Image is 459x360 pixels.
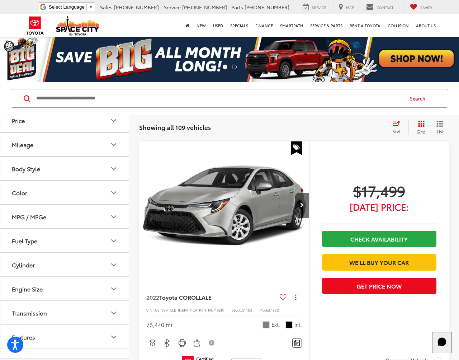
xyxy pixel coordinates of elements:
[0,277,129,300] button: Engine SizeEngine Size
[163,338,172,347] img: Bluetooth®
[49,4,85,10] span: Select Language
[271,321,280,328] span: Ext.
[209,14,227,37] a: Used
[231,4,243,11] span: Parts
[148,338,157,347] img: Adaptive Cruise Control
[100,4,113,11] span: Sales
[109,333,118,341] div: Features
[289,291,302,303] button: Actions
[12,213,46,220] div: MPG / MPGe
[159,293,205,301] span: Toyota COROLLA
[109,285,118,293] div: Engine Size
[0,253,129,276] button: CylinderCylinder
[146,293,277,301] a: 2022Toyota COROLLALE
[109,212,118,221] div: MPG / MPGe
[436,128,444,134] span: List
[252,14,276,37] a: Finance
[182,4,227,11] span: [PHONE_NUMBER]
[139,141,310,269] div: 2022 Toyota COROLLA LE 0
[178,338,187,347] img: Android Auto
[0,229,129,252] button: Fuel TypeFuel Type
[232,307,242,313] span: Stock:
[146,307,153,313] span: VIN:
[109,164,118,173] div: Body Style
[346,14,384,37] a: Rent a Toyota
[193,338,202,347] img: Apple CarPlay
[86,4,87,10] span: ​
[12,309,47,316] div: Transmission
[227,14,252,37] a: Specials
[417,128,426,135] span: Grid
[109,261,118,269] div: Cylinder
[245,4,289,11] span: [PHONE_NUMBER]
[206,335,218,350] button: View Disclaimer
[393,128,401,134] span: Sort
[193,14,209,37] a: New
[36,90,403,107] input: Search by Make, Model, or Keyword
[164,4,181,11] span: Service
[322,278,436,294] button: Get Price Now
[0,325,129,349] button: FeaturesFeatures
[322,231,436,247] a: Check Availability
[377,5,393,10] span: Contact
[322,254,436,270] a: We'll Buy Your Car
[109,237,118,245] div: Fuel Type
[431,120,449,135] button: List View
[12,333,35,340] div: Features
[146,293,159,301] span: 2022
[0,133,129,156] button: MileageMileage
[389,120,408,135] button: Select sort value
[12,237,37,244] div: Fuel Type
[404,3,437,11] a: My Saved Vehicles
[292,338,302,348] button: Comments
[333,3,359,11] a: Map
[322,203,436,210] span: [DATE] Price:
[0,181,129,204] button: ColorColor
[139,123,211,131] span: Showing all 109 vehicles
[205,293,212,301] span: LE
[312,5,326,10] span: Service
[294,321,302,328] span: Int.
[0,157,129,180] button: Body StyleBody Style
[109,188,118,197] div: Color
[262,321,270,328] span: Classic Silver Metallic
[276,14,307,37] a: SmartPath
[89,4,93,10] span: ▼
[271,307,279,313] span: 1852
[259,307,271,313] span: Model:
[12,285,43,292] div: Engine Size
[114,4,159,11] span: [PHONE_NUMBER]
[56,16,99,36] img: Space City Toyota
[384,14,412,37] a: Collision
[420,5,432,10] span: Saved
[408,120,431,135] button: Grid View
[294,340,300,346] img: Comments
[49,4,93,10] a: Select Language​
[295,193,309,218] button: Next image
[0,205,129,228] button: MPG / MPGeMPG / MPGe
[109,309,118,317] div: Transmission
[146,321,172,329] div: 76,440 mi
[361,3,399,11] a: Contact
[322,182,436,200] span: $17,499
[139,141,310,270] img: 2022 Toyota COROLLA LE
[297,3,332,11] a: Service
[12,117,25,124] div: Price
[307,14,346,37] a: Service & Parts
[153,307,224,313] span: [US_VEHICLE_IDENTIFICATION_NUMBER]
[12,189,27,196] div: Color
[0,301,129,324] button: TransmissionTransmission
[0,109,129,132] button: PricePrice
[291,141,302,155] span: Special
[12,141,33,148] div: Mileage
[109,140,118,149] div: Mileage
[242,307,252,313] span: S1463
[12,261,35,268] div: Cylinder
[109,116,118,125] div: Price
[182,14,193,37] a: Home
[22,14,48,37] img: Toyota
[412,14,439,37] a: About Us
[403,89,436,107] button: Search
[285,321,293,328] span: Black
